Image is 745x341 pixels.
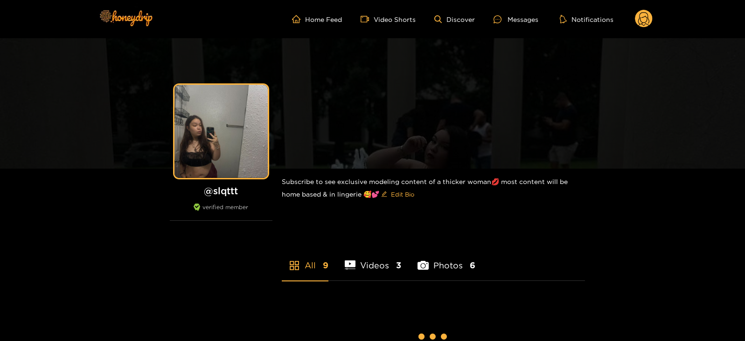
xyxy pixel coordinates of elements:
div: Subscribe to see exclusive modeling content of a thicker woman💋 most content will be home based &... [282,169,585,209]
li: All [282,239,328,280]
button: Notifications [557,14,616,24]
span: 9 [323,259,328,271]
h1: @ slqttt [170,185,272,197]
div: Messages [494,14,538,25]
span: video-camera [361,15,374,23]
span: appstore [289,260,300,271]
span: 6 [470,259,475,271]
a: Video Shorts [361,15,416,23]
li: Photos [418,239,475,280]
span: edit [381,191,387,198]
a: Home Feed [292,15,342,23]
div: verified member [170,204,272,221]
span: home [292,15,305,23]
li: Videos [345,239,402,280]
button: editEdit Bio [379,187,416,202]
a: Discover [434,15,475,23]
span: 3 [396,259,401,271]
span: Edit Bio [391,190,414,199]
